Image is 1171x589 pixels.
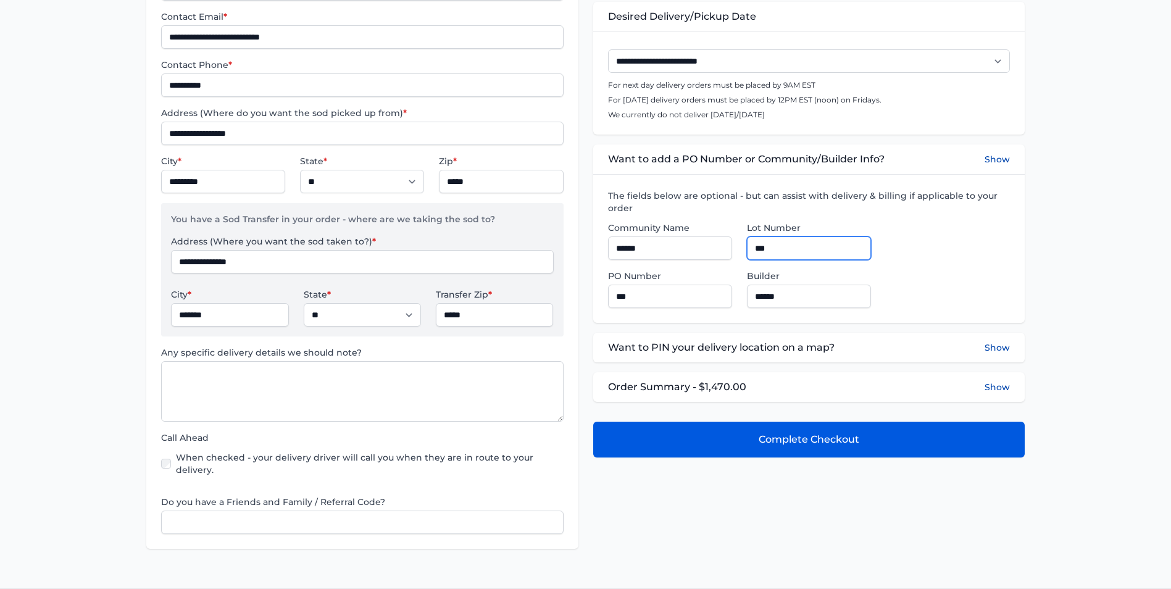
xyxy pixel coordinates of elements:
label: Lot Number [747,222,871,234]
label: Builder [747,270,871,282]
div: Desired Delivery/Pickup Date [593,2,1025,31]
button: Show [985,381,1010,393]
button: Show [985,340,1010,355]
label: Contact Email [161,10,563,23]
span: Want to PIN your delivery location on a map? [608,340,835,355]
span: Order Summary - $1,470.00 [608,380,746,395]
button: Complete Checkout [593,422,1025,457]
span: Complete Checkout [759,432,859,447]
label: When checked - your delivery driver will call you when they are in route to your delivery. [176,451,563,476]
span: Want to add a PO Number or Community/Builder Info? [608,152,885,167]
p: You have a Sod Transfer in your order - where are we taking the sod to? [171,213,553,235]
label: PO Number [608,270,732,282]
label: Do you have a Friends and Family / Referral Code? [161,496,563,508]
label: City [161,155,285,167]
p: For next day delivery orders must be placed by 9AM EST [608,80,1010,90]
label: Transfer Zip [436,288,553,301]
label: Contact Phone [161,59,563,71]
p: We currently do not deliver [DATE]/[DATE] [608,110,1010,120]
button: Show [985,152,1010,167]
label: Zip [439,155,563,167]
p: For [DATE] delivery orders must be placed by 12PM EST (noon) on Fridays. [608,95,1010,105]
label: City [171,288,288,301]
label: Call Ahead [161,432,563,444]
label: State [300,155,424,167]
label: Any specific delivery details we should note? [161,346,563,359]
label: State [304,288,421,301]
label: Community Name [608,222,732,234]
label: Address (Where do you want the sod picked up from) [161,107,563,119]
label: The fields below are optional - but can assist with delivery & billing if applicable to your order [608,190,1010,214]
label: Address (Where you want the sod taken to?) [171,235,553,248]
